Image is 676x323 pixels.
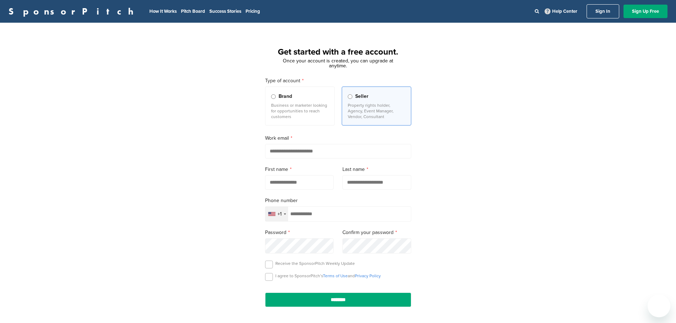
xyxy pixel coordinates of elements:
[323,273,348,278] a: Terms of Use
[277,212,282,217] div: +1
[348,102,405,119] p: Property rights holder, Agency, Event Manager, Vendor, Consultant
[265,77,411,85] label: Type of account
[623,5,667,18] a: Sign Up Free
[265,197,411,205] label: Phone number
[265,229,334,236] label: Password
[265,166,334,173] label: First name
[209,9,241,14] a: Success Stories
[283,58,393,69] span: Once your account is created, you can upgrade at anytime.
[265,207,288,221] div: Selected country
[275,261,355,266] p: Receive the SponsorPitch Weekly Update
[355,273,381,278] a: Privacy Policy
[279,93,292,100] span: Brand
[257,46,420,59] h1: Get started with a free account.
[271,94,276,99] input: Brand Business or marketer looking for opportunities to reach customers
[543,7,579,16] a: Help Center
[181,9,205,14] a: Pitch Board
[355,93,368,100] span: Seller
[246,9,260,14] a: Pricing
[648,295,670,317] iframe: Button to launch messaging window
[9,7,138,16] a: SponsorPitch
[587,4,619,18] a: Sign In
[149,9,177,14] a: How It Works
[265,134,411,142] label: Work email
[342,229,411,236] label: Confirm your password
[275,273,381,279] p: I agree to SponsorPitch’s and
[348,94,352,99] input: Seller Property rights holder, Agency, Event Manager, Vendor, Consultant
[271,102,329,119] p: Business or marketer looking for opportunities to reach customers
[342,166,411,173] label: Last name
